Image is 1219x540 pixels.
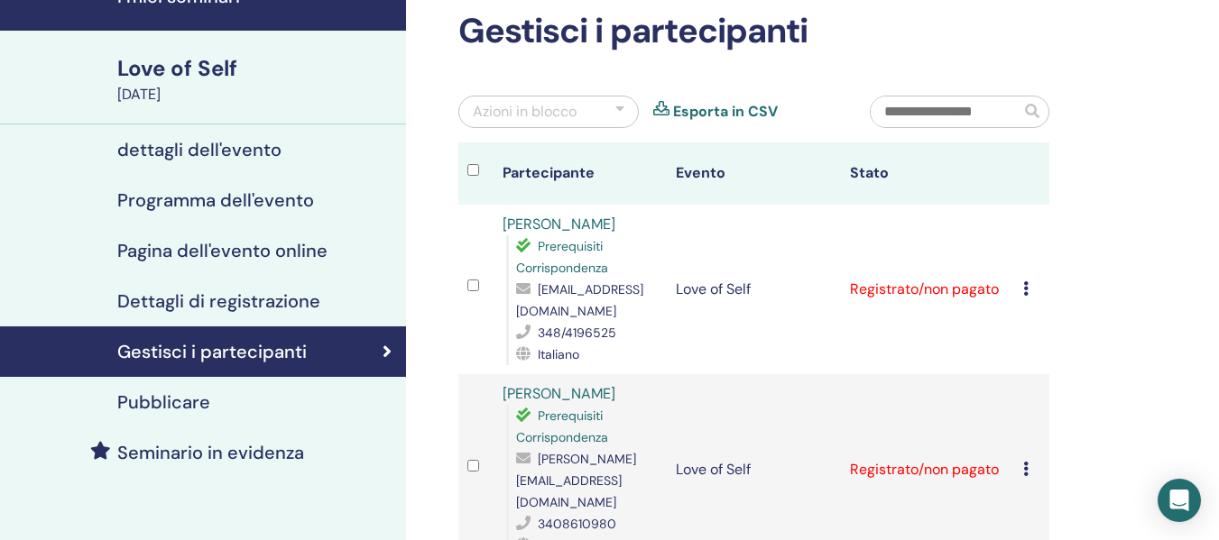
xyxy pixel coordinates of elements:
[117,53,395,84] div: Love of Self
[538,346,579,362] span: Italiano
[516,407,608,445] span: Prerequisiti Corrispondenza
[516,238,608,276] span: Prerequisiti Corrispondenza
[117,84,395,105] div: [DATE]
[106,53,406,105] a: Love of Self[DATE]
[667,142,841,205] th: Evento
[494,142,668,205] th: Partecipante
[503,215,615,233] a: [PERSON_NAME]
[673,101,778,123] a: Esporta in CSV
[117,240,328,261] h4: Pagina dell'evento online
[117,391,210,413] h4: Pubblicare
[1158,479,1201,522] div: Open Intercom Messenger
[458,11,1049,52] h2: Gestisci i partecipanti
[538,325,616,341] span: 348/4196525
[117,139,282,160] h4: dettagli dell'evento
[667,205,841,374] td: Love of Self
[538,516,616,532] span: 3408610980
[117,442,304,463] h4: Seminario in evidenza
[117,189,314,211] h4: Programma dell'evento
[473,101,577,123] div: Azioni in blocco
[516,451,636,510] span: [PERSON_NAME][EMAIL_ADDRESS][DOMAIN_NAME]
[117,290,320,312] h4: Dettagli di registrazione
[841,142,1015,205] th: Stato
[516,281,643,319] span: [EMAIL_ADDRESS][DOMAIN_NAME]
[117,341,307,362] h4: Gestisci i partecipanti
[503,384,615,403] a: [PERSON_NAME]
